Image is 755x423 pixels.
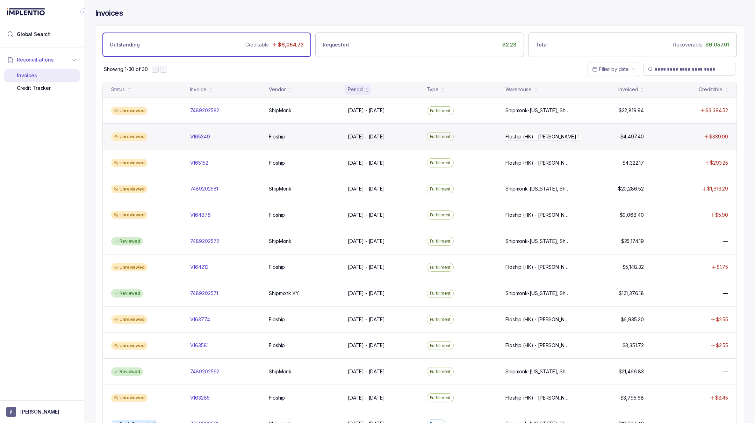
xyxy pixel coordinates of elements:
p: Fulfillment [430,264,451,271]
p: ShipMonk [269,368,292,375]
p: Showing 1-30 of 30 [104,66,148,73]
div: Credit Tracker [10,82,74,94]
p: [DATE] - [DATE] [348,368,385,375]
div: Unreviewed [111,159,148,167]
p: Creditable [245,41,269,48]
p: [DATE] - [DATE] [348,185,385,192]
p: Floship [269,342,285,349]
p: — [723,238,728,245]
p: Floship [269,394,285,401]
p: [DATE] - [DATE] [348,238,385,245]
div: Unreviewed [111,132,148,141]
p: $121,376.18 [619,290,643,297]
p: $8.45 [715,394,728,401]
p: Floship (HK) - [PERSON_NAME] 1 [504,133,581,141]
p: Floship [269,316,285,323]
p: Fulfillment [430,368,451,375]
p: V165349 [190,133,210,140]
span: Filter by date [599,66,629,72]
p: $25,174.19 [621,238,644,245]
p: Shipmonk-[US_STATE], Shipmonk-[US_STATE], Shipmonk-[US_STATE] [505,368,570,375]
div: Invoiced [618,86,638,93]
div: Type [427,86,439,93]
p: $6,935.30 [621,316,644,323]
div: Unreviewed [111,185,148,193]
p: Floship (HK) - [PERSON_NAME] 1 [505,342,570,349]
div: Vendor [269,86,286,93]
p: Shipmonk-[US_STATE], Shipmonk-[US_STATE], Shipmonk-[US_STATE] [505,107,570,114]
div: Unreviewed [111,342,148,350]
div: Reconciliations [4,68,80,96]
div: Period [348,86,363,93]
p: Fulfillment [430,133,451,140]
p: $4,322.17 [623,159,644,166]
p: $1,616.29 [707,185,728,192]
p: [DATE] - [DATE] [348,316,385,323]
p: [DATE] - [DATE] [348,159,385,166]
p: Shipmonk-[US_STATE], Shipmonk-[US_STATE], Shipmonk-[US_STATE] [505,185,570,192]
p: $20,286.52 [618,185,644,192]
p: $22,819.94 [619,107,644,114]
p: Floship [269,159,285,166]
p: [DATE] - [DATE] [348,290,385,297]
p: Fulfillment [430,290,451,297]
div: Unreviewed [111,394,148,402]
p: Shipmonk-[US_STATE], Shipmonk-[US_STATE], Shipmonk-[US_STATE] [505,290,570,297]
p: Fulfillment [430,342,451,349]
div: Status [111,86,125,93]
p: Floship (HK) - [PERSON_NAME] 1 [505,394,570,401]
p: Floship (HK) - [PERSON_NAME] 1 [505,316,570,323]
p: Fulfillment [430,394,451,401]
button: User initials[PERSON_NAME] [6,407,78,417]
p: Recoverable [673,41,703,48]
p: [DATE] - [DATE] [348,394,385,401]
p: $2.55 [716,316,728,323]
div: Reviewed [111,367,143,376]
p: Shipmonk KY [269,290,299,297]
p: Fulfillment [430,159,451,166]
button: Reconciliations [4,52,80,67]
p: [DATE] - [DATE] [348,342,385,349]
span: Global Search [17,31,51,38]
p: ShipMonk [269,185,292,192]
p: $5,148.32 [623,264,644,271]
p: Fulfillment [430,186,451,193]
p: Floship [269,264,285,271]
p: 7489202582 [190,107,220,114]
p: $5.90 [715,211,728,218]
p: 7489202572 [190,238,220,245]
div: Remaining page entries [104,66,148,73]
p: $21,466.83 [619,368,644,375]
div: Creditable [699,86,722,93]
div: Unreviewed [111,211,148,219]
p: $6,054.73 [278,41,304,48]
p: $2.55 [716,342,728,349]
p: V165152 [190,159,208,166]
p: V164878 [190,211,211,218]
div: Reviewed [111,237,143,245]
div: Invoice [190,86,207,93]
p: [PERSON_NAME] [20,408,59,415]
p: $3,351.72 [623,342,644,349]
p: Floship [269,211,285,218]
p: $2.28 [502,41,517,48]
p: $6,057.01 [705,41,729,48]
p: Fulfillment [430,211,451,218]
div: Unreviewed [111,107,148,115]
p: [DATE] - [DATE] [348,211,385,218]
p: [DATE] - [DATE] [348,264,385,271]
p: $339.00 [709,133,728,140]
div: Invoices [10,69,74,82]
p: V163581 [190,342,209,349]
div: Unreviewed [111,315,148,324]
p: $3,394.52 [705,107,728,114]
p: Floship (HK) - [PERSON_NAME] 1 [505,211,570,218]
p: $9,068.40 [620,211,644,218]
p: — [723,368,728,375]
p: Fulfillment [430,107,451,114]
div: Unreviewed [111,263,148,272]
button: Date Range Picker [588,63,640,76]
p: V163285 [190,394,210,401]
p: Requested [323,41,349,48]
p: ShipMonk [269,107,292,114]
